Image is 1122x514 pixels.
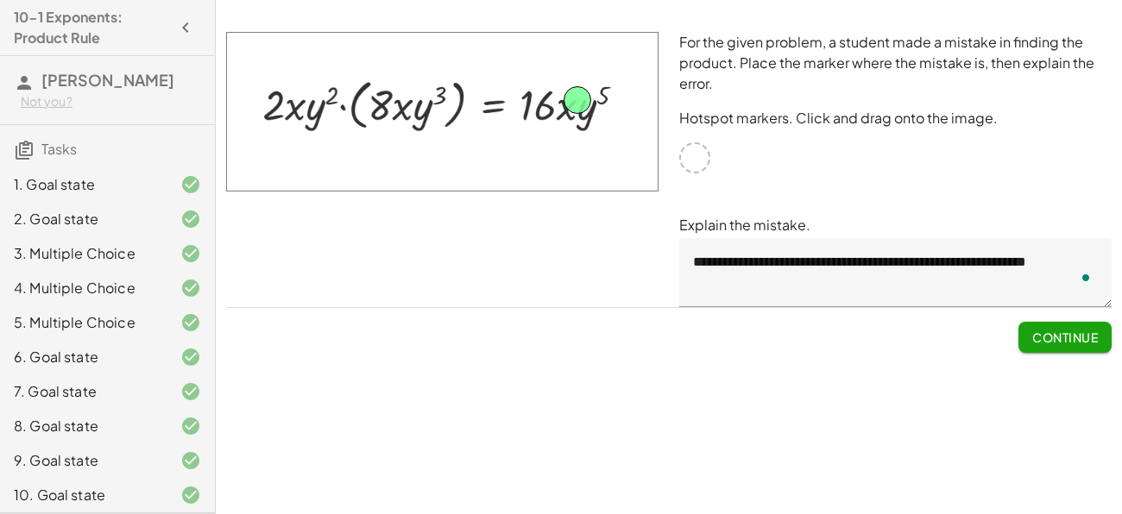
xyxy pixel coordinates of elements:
i: Task finished and correct. [180,416,201,436]
div: 9. Goal state [14,450,153,471]
div: 5. Multiple Choice [14,312,153,333]
i: Task finished and correct. [180,174,201,195]
div: 2. Goal state [14,209,153,229]
button: Continue [1018,322,1112,353]
div: 1. Goal state [14,174,153,195]
i: Task finished and correct. [180,347,201,367]
i: Task finished and correct. [180,381,201,402]
div: 8. Goal state [14,416,153,436]
span: Tasks [41,140,77,158]
i: Task finished and correct. [180,450,201,471]
div: 10. Goal state [14,485,153,505]
i: Task finished and correct. [180,312,201,333]
div: 7. Goal state [14,381,153,402]
i: Task finished and correct. [180,209,201,229]
div: 4. Multiple Choice [14,278,153,298]
textarea: To enrich screen reader interactions, please activate Accessibility in Grammarly extension settings [679,238,1112,307]
p: Hotspot markers. Click and drag onto the image. [679,108,1112,128]
div: 6. Goal state [14,347,153,367]
i: Task finished and correct. [180,243,201,264]
p: For the given problem, a student made a mistake in finding the product. Place the marker where th... [679,32,1112,94]
p: Explain the mistake. [679,215,1112,235]
img: b42f739e0bd79d23067a90d0ea4ccfd2288159baac1bcee117f9be6b6edde5c4.png [226,32,659,191]
span: Continue [1032,329,1098,345]
i: Task finished and correct. [180,278,201,298]
div: 3. Multiple Choice [14,243,153,264]
span: [PERSON_NAME] [41,70,174,90]
h4: 10-1 Exponents: Product Rule [14,7,170,48]
i: Task finished and correct. [180,485,201,505]
div: Not you? [21,93,201,110]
